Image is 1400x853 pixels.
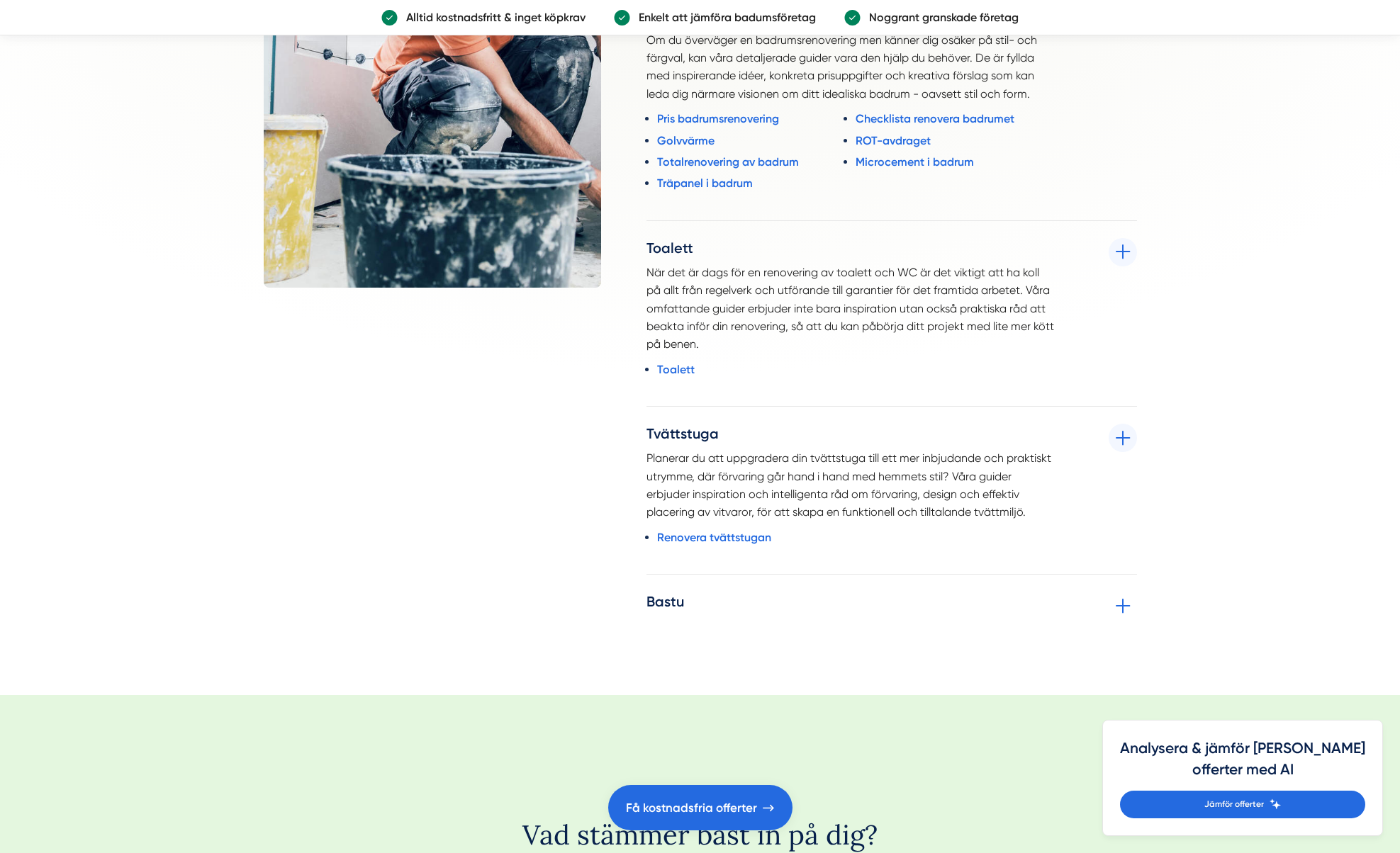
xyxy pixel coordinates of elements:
[1120,738,1365,791] h4: Analysera & jämför [PERSON_NAME] offerter med AI
[630,9,816,26] p: Enkelt att jämföra badumsföretag
[657,361,853,378] a: Toalett
[856,132,1051,149] a: ROT-avdraget
[657,174,853,192] a: Träpanel i badrum
[657,153,853,171] a: Totalrenovering av badrum
[861,9,1019,26] p: Noggrant granskade företag
[646,592,684,611] h3: Bastu
[657,529,853,546] a: Renovera tvättstugan
[646,238,1055,258] h3: Toalett
[1204,798,1264,811] span: Jämför offerter
[626,798,757,818] span: Få kostnadsfria offerter
[657,110,853,128] a: Pris badrumsrenovering
[856,153,1051,171] a: Microcement i badrum
[398,9,586,26] p: Alltid kostnadsfritt & inget köpkrav
[657,132,853,149] a: Golvvärme
[646,31,1055,103] p: Om du överväger en badrumsrenovering men känner dig osäker på stil- och färgval, kan våra detalje...
[646,424,1055,444] h3: Tvättstuga
[608,785,793,830] a: Få kostnadsfria offerter
[1120,791,1365,818] a: Jämför offerter
[856,110,1051,128] a: Checklista renovera badrumet
[646,449,1055,521] p: Planerar du att uppgradera din tvättstuga till ett mer inbjudande och praktiskt utrymme, där förv...
[646,264,1055,354] p: När det är dags för en renovering av toalett och WC är det viktigt att ha koll på allt från regel...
